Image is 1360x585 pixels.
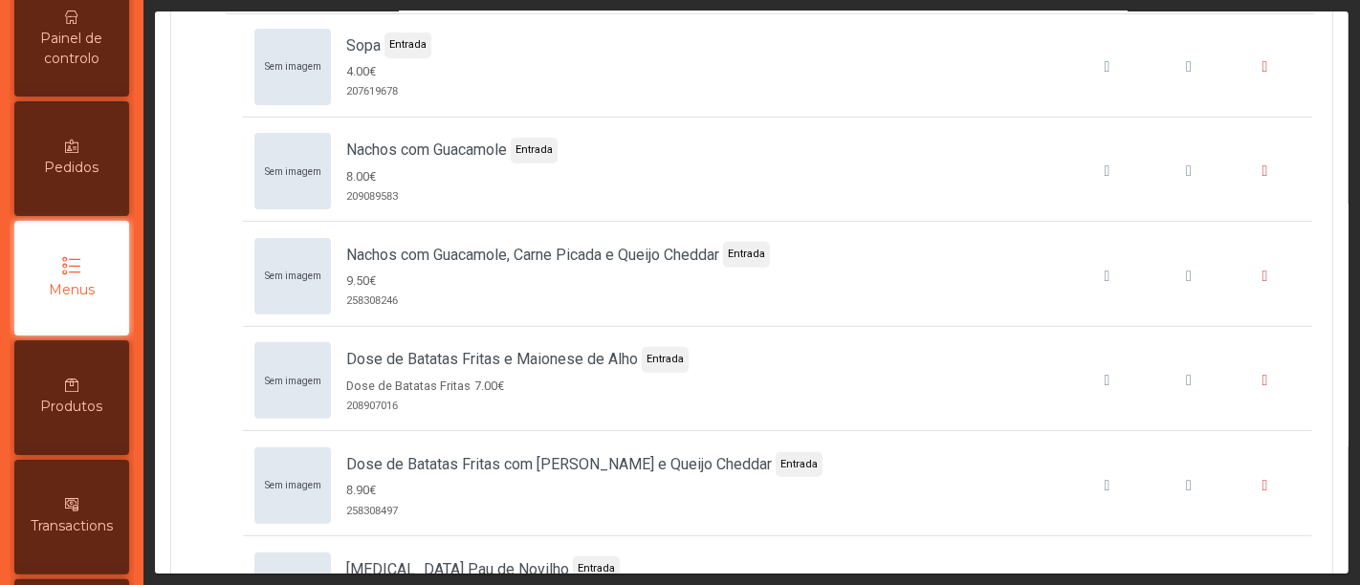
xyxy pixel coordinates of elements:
[389,37,427,54] span: Entrada
[474,377,504,395] span: 7.00€
[346,453,772,476] span: Dose de Batatas Fritas com [PERSON_NAME] e Queijo Cheddar
[31,516,113,536] span: Transactions
[49,280,95,300] span: Menus
[346,377,471,395] span: Dose de Batatas Fritas
[265,478,321,492] span: Sem imagem
[515,142,553,159] span: Entrada
[207,121,1313,222] div: Nachos com Guacamole
[346,271,376,290] span: 9.50€
[265,164,321,179] span: Sem imagem
[578,561,615,577] span: Entrada
[265,374,321,388] span: Sem imagem
[45,158,99,178] span: Pedidos
[780,457,818,473] span: Entrada
[265,269,321,283] span: Sem imagem
[346,481,376,499] span: 8.90€
[346,34,381,57] span: Sopa
[647,352,684,368] span: Entrada
[728,247,765,263] span: Entrada
[207,227,1313,327] div: Nachos com Guacamole, Carne Picada e Queijo Cheddar
[346,558,569,581] span: [MEDICAL_DATA] Pau de Novilho
[346,189,558,206] span: 209089583
[346,293,770,310] span: 258308246
[346,84,431,100] span: 207619678
[207,17,1313,118] div: Sopa
[346,348,638,371] span: Dose de Batatas Fritas e Maionese de Alho
[346,139,507,162] span: Nachos com Guacamole
[265,59,321,74] span: Sem imagem
[346,167,376,185] span: 8.00€
[41,397,103,417] span: Produtos
[346,504,823,520] span: 258308497
[207,331,1313,431] div: Dose de Batatas Fritas e Maionese de Alho
[346,62,376,80] span: 4.00€
[346,399,689,415] span: 208907016
[346,244,719,267] span: Nachos com Guacamole, Carne Picada e Queijo Cheddar
[19,29,124,69] span: Painel de controlo
[207,436,1313,536] div: Dose de Batatas Fritas com Bacon e Queijo Cheddar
